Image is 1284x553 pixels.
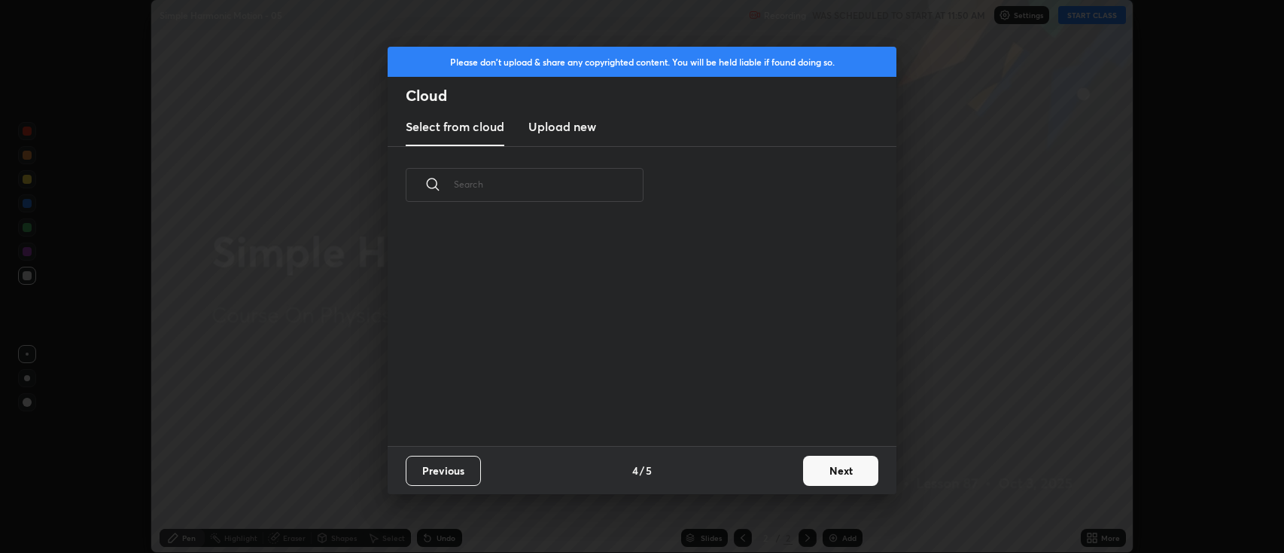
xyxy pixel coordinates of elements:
h2: Cloud [406,86,896,105]
input: Search [454,152,644,216]
div: Please don't upload & share any copyrighted content. You will be held liable if found doing so. [388,47,896,77]
button: Next [803,456,878,486]
h4: 5 [646,463,652,478]
h3: Upload new [528,118,596,136]
button: Previous [406,456,481,486]
h3: Select from cloud [406,118,504,136]
h4: 4 [632,463,638,478]
h4: / [640,463,644,478]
